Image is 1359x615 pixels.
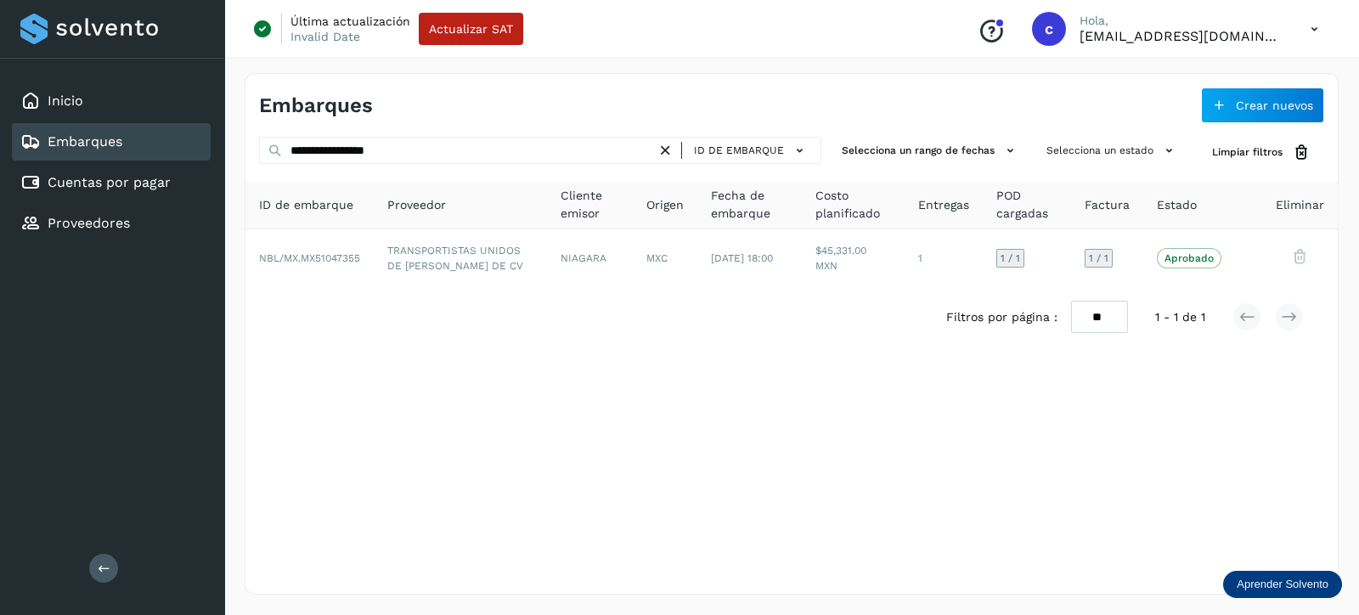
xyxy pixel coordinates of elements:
[633,229,697,287] td: MXC
[1080,28,1283,44] p: calbor@niagarawater.com
[48,174,171,190] a: Cuentas por pagar
[48,133,122,150] a: Embarques
[711,187,788,223] span: Fecha de embarque
[290,29,360,44] p: Invalid Date
[1080,14,1283,28] p: Hola,
[374,229,547,287] td: TRANSPORTISTAS UNIDOS DE [PERSON_NAME] DE CV
[946,308,1057,326] span: Filtros por página :
[1236,99,1313,111] span: Crear nuevos
[561,187,618,223] span: Cliente emisor
[802,229,905,287] td: $45,331.00 MXN
[12,164,211,201] div: Cuentas por pagar
[1212,144,1283,160] span: Limpiar filtros
[905,229,983,287] td: 1
[835,137,1026,165] button: Selecciona un rango de fechas
[12,82,211,120] div: Inicio
[815,187,892,223] span: Costo planificado
[1223,571,1342,598] div: Aprender Solvento
[1198,137,1324,168] button: Limpiar filtros
[290,14,410,29] p: Última actualización
[12,205,211,242] div: Proveedores
[1155,308,1205,326] span: 1 - 1 de 1
[1085,196,1130,214] span: Factura
[387,196,446,214] span: Proveedor
[48,93,83,109] a: Inicio
[12,123,211,161] div: Embarques
[1276,196,1324,214] span: Eliminar
[1201,87,1324,123] button: Crear nuevos
[259,196,353,214] span: ID de embarque
[259,252,360,264] span: NBL/MX.MX51047355
[1040,137,1185,165] button: Selecciona un estado
[1089,253,1108,263] span: 1 / 1
[646,196,684,214] span: Origen
[547,229,632,287] td: NIAGARA
[1164,252,1214,264] p: Aprobado
[1001,253,1020,263] span: 1 / 1
[429,23,513,35] span: Actualizar SAT
[48,215,130,231] a: Proveedores
[1157,196,1197,214] span: Estado
[689,138,814,163] button: ID de embarque
[918,196,969,214] span: Entregas
[419,13,523,45] button: Actualizar SAT
[1237,578,1328,591] p: Aprender Solvento
[996,187,1057,223] span: POD cargadas
[259,93,373,118] h4: Embarques
[711,252,773,264] span: [DATE] 18:00
[694,143,784,158] span: ID de embarque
